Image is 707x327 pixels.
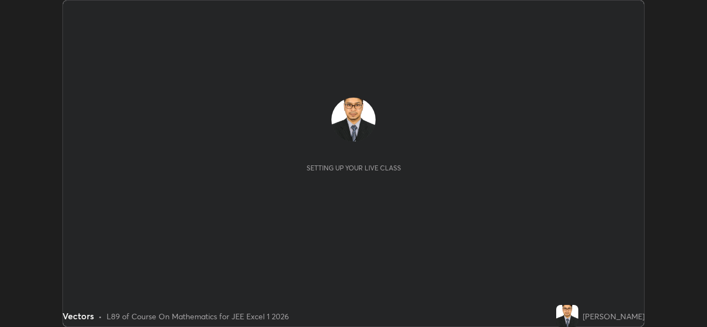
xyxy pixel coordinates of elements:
div: • [98,310,102,322]
div: L89 of Course On Mathematics for JEE Excel 1 2026 [107,310,289,322]
img: 2745fe793a46406aaf557eabbaf1f1be.jpg [556,305,578,327]
div: [PERSON_NAME] [583,310,645,322]
div: Vectors [62,309,94,323]
img: 2745fe793a46406aaf557eabbaf1f1be.jpg [331,98,376,142]
div: Setting up your live class [307,164,401,172]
